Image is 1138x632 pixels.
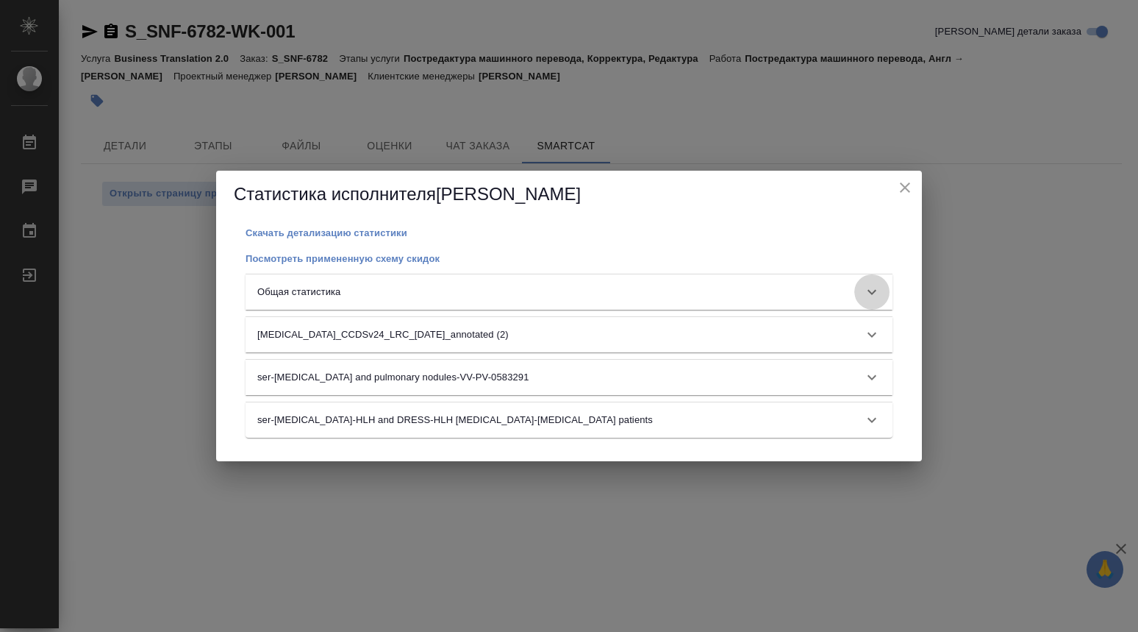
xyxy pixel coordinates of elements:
div: ser-[MEDICAL_DATA]-HLH and DRESS-HLH [MEDICAL_DATA]-[MEDICAL_DATA] patients [246,402,892,438]
p: [MEDICAL_DATA]_CCDSv24_LRC_[DATE]_annotated (2) [257,327,509,342]
p: ser-[MEDICAL_DATA]-HLH and DRESS-HLH [MEDICAL_DATA]-[MEDICAL_DATA] patients [257,413,653,427]
p: Скачать детализацию статистики [246,227,407,238]
div: ser-[MEDICAL_DATA] and pulmonary nodules-VV-PV-0583291 [246,360,892,395]
h5: Статистика исполнителя [PERSON_NAME] [234,182,904,206]
a: Посмотреть примененную схему скидок [246,252,440,264]
p: Посмотреть примененную схему скидок [246,253,440,264]
p: ser-[MEDICAL_DATA] and pulmonary nodules-VV-PV-0583291 [257,370,529,385]
div: Общая статистика [246,274,892,310]
button: close [894,177,916,199]
p: Общая статистика [257,285,340,299]
button: Скачать детализацию статистики [246,226,407,241]
div: [MEDICAL_DATA]_CCDSv24_LRC_[DATE]_annotated (2) [246,317,892,352]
